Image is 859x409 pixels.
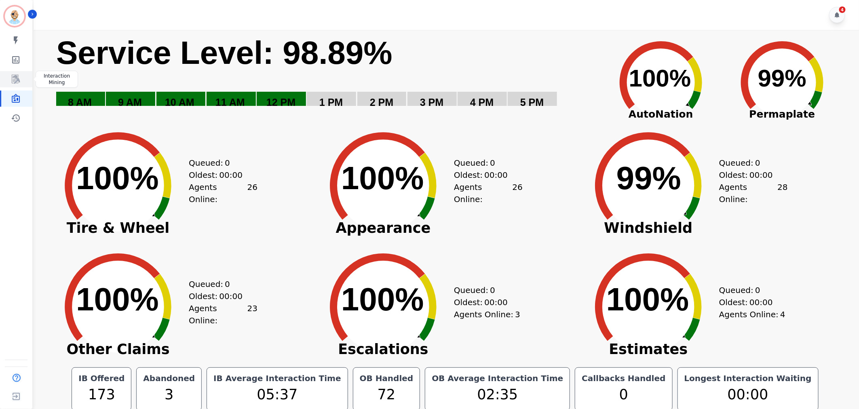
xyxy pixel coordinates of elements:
[778,181,788,205] span: 28
[370,97,393,108] text: 2 PM
[77,373,126,384] div: IB Offered
[484,169,508,181] span: 00:00
[420,97,443,108] text: 3 PM
[683,384,813,405] div: 00:00
[76,160,159,196] text: 100%
[454,169,515,181] div: Oldest:
[755,157,760,169] span: 0
[755,284,760,296] span: 0
[749,169,773,181] span: 00:00
[515,308,520,320] span: 3
[758,65,806,92] text: 99%
[520,97,544,108] text: 5 PM
[247,181,257,205] span: 26
[490,284,495,296] span: 0
[77,384,126,405] div: 173
[165,97,194,108] text: 10 AM
[189,278,249,290] div: Queued:
[225,157,230,169] span: 0
[247,302,257,327] span: 23
[780,308,785,320] span: 4
[341,160,424,196] text: 100%
[76,281,159,317] text: 100%
[839,6,846,13] div: 4
[470,97,494,108] text: 4 PM
[600,107,722,122] span: AutoNation
[719,308,788,320] div: Agents Online:
[513,181,523,205] span: 26
[47,224,189,232] span: Tire & Wheel
[118,97,142,108] text: 9 AM
[141,384,196,405] div: 3
[358,373,415,384] div: OB Handled
[319,97,343,108] text: 1 PM
[490,157,495,169] span: 0
[189,169,249,181] div: Oldest:
[749,296,773,308] span: 00:00
[358,384,415,405] div: 72
[266,97,295,108] text: 12 PM
[454,157,515,169] div: Queued:
[454,296,515,308] div: Oldest:
[47,345,189,353] span: Other Claims
[430,373,565,384] div: OB Average Interaction Time
[722,107,843,122] span: Permaplate
[56,35,393,71] text: Service Level: 98.89%
[629,65,691,92] text: 100%
[484,296,508,308] span: 00:00
[578,345,719,353] span: Estimates
[5,6,24,26] img: Bordered avatar
[578,224,719,232] span: Windshield
[212,373,343,384] div: IB Average Interaction Time
[225,278,230,290] span: 0
[454,308,523,320] div: Agents Online:
[312,224,454,232] span: Appearance
[454,284,515,296] div: Queued:
[683,373,813,384] div: Longest Interaction Waiting
[719,284,780,296] div: Queued:
[68,97,92,108] text: 8 AM
[189,302,257,327] div: Agents Online:
[312,345,454,353] span: Escalations
[580,373,667,384] div: Callbacks Handled
[212,384,343,405] div: 05:37
[616,160,681,196] text: 99%
[719,181,788,205] div: Agents Online:
[606,281,689,317] text: 100%
[189,181,257,205] div: Agents Online:
[719,169,780,181] div: Oldest:
[215,97,245,108] text: 11 AM
[719,157,780,169] div: Queued:
[55,33,599,120] svg: Service Level: 0%
[580,384,667,405] div: 0
[189,157,249,169] div: Queued:
[341,281,424,317] text: 100%
[430,384,565,405] div: 02:35
[189,290,249,302] div: Oldest:
[219,169,243,181] span: 00:00
[141,373,196,384] div: Abandoned
[719,296,780,308] div: Oldest:
[454,181,523,205] div: Agents Online:
[219,290,243,302] span: 00:00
